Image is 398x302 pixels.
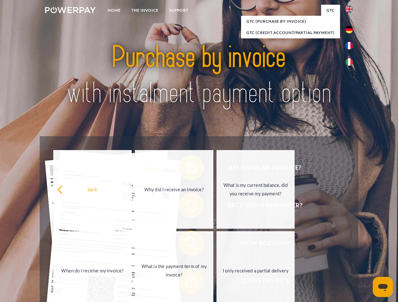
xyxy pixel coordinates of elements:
img: fr [345,42,353,49]
div: What is my current balance, did you receive my payment? [220,181,291,198]
a: GTC (Purchase by invoice) [241,16,340,27]
a: What is my current balance, did you receive my payment? [216,150,295,229]
iframe: Button to launch messaging window [373,277,393,297]
a: Home [102,5,126,16]
img: it [345,58,353,66]
a: Support [164,5,194,16]
a: THE INVOICE [126,5,164,16]
img: de [345,26,353,33]
div: Why did I receive an invoice? [139,185,210,193]
a: GTC [321,5,340,16]
div: I only received a partial delivery [220,266,291,275]
a: GTC (Credit account/partial payment) [241,27,340,38]
div: When do I receive my invoice? [57,266,128,275]
img: title-powerpay_en.svg [60,30,338,120]
img: en [345,5,353,13]
img: logo-powerpay-white.svg [45,7,96,13]
div: What is the payment term of my invoice? [139,262,210,279]
div: back [57,185,128,193]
